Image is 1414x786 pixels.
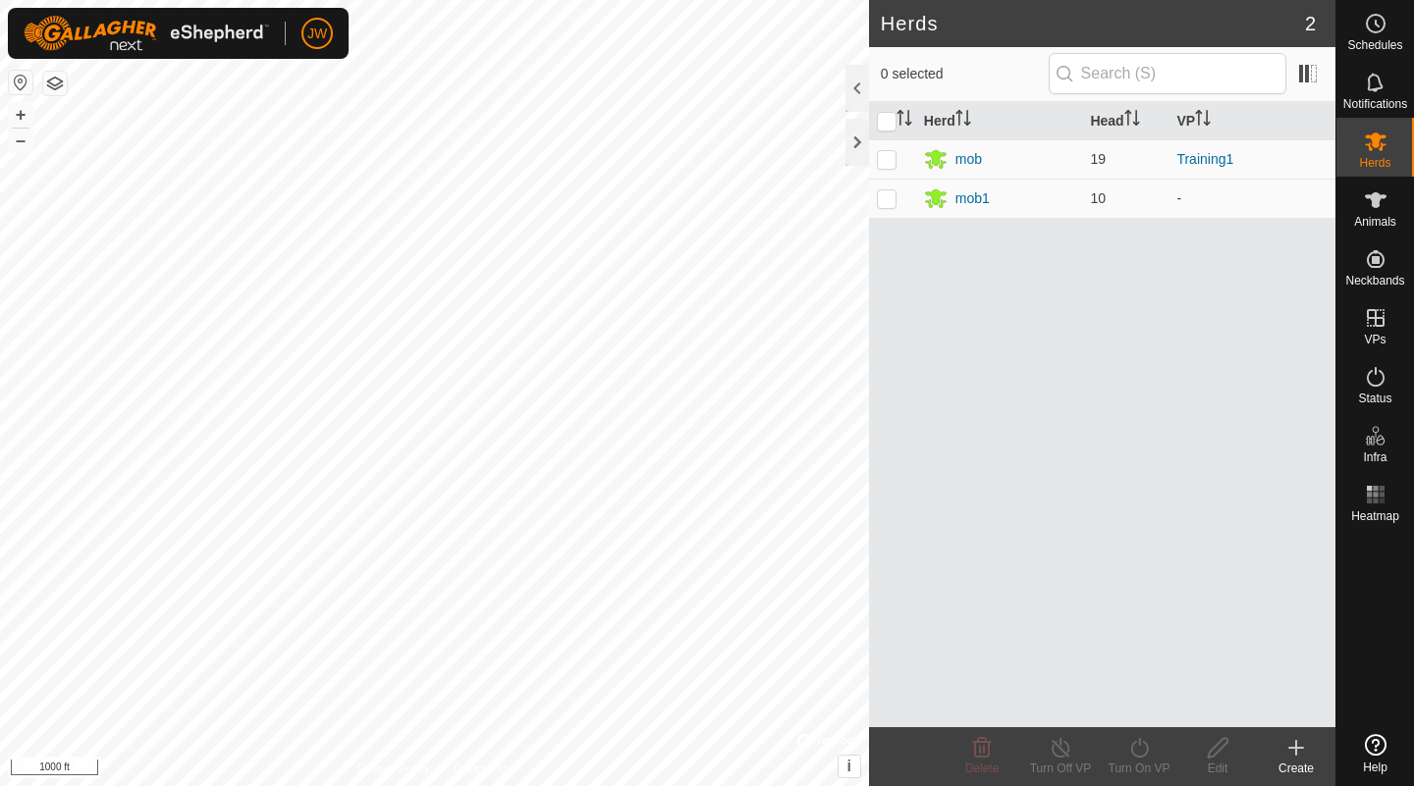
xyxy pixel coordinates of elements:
span: Delete [965,761,1000,775]
span: Status [1358,393,1391,404]
input: Search (S) [1049,53,1286,94]
div: Turn On VP [1100,760,1178,777]
button: + [9,103,32,127]
a: Training1 [1176,151,1233,167]
a: Privacy Policy [356,760,430,778]
span: Neckbands [1345,275,1404,287]
div: Turn Off VP [1021,760,1100,777]
span: Herds [1359,157,1390,169]
div: mob [955,149,982,170]
span: VPs [1364,334,1386,345]
p-sorticon: Activate to sort [1195,113,1211,129]
button: Map Layers [43,72,67,95]
span: Help [1363,761,1387,773]
p-sorticon: Activate to sort [955,113,971,129]
div: mob1 [955,188,990,209]
span: 10 [1090,190,1106,206]
span: 2 [1305,9,1316,38]
span: Infra [1363,451,1387,463]
button: – [9,129,32,152]
img: Gallagher Logo [24,16,269,51]
td: - [1169,179,1335,218]
span: JW [307,24,327,44]
button: Reset Map [9,71,32,94]
span: 0 selected [881,64,1049,84]
th: Herd [916,102,1083,140]
span: Heatmap [1351,510,1399,522]
button: i [839,756,860,777]
div: Create [1257,760,1335,777]
th: VP [1169,102,1335,140]
span: 19 [1090,151,1106,167]
p-sorticon: Activate to sort [1124,113,1140,129]
span: Animals [1354,216,1396,228]
a: Help [1336,726,1414,781]
h2: Herds [881,12,1305,35]
p-sorticon: Activate to sort [897,113,912,129]
th: Head [1082,102,1169,140]
span: Notifications [1343,98,1407,110]
span: Schedules [1347,39,1402,51]
span: i [847,758,851,774]
div: Edit [1178,760,1257,777]
a: Contact Us [454,760,512,778]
